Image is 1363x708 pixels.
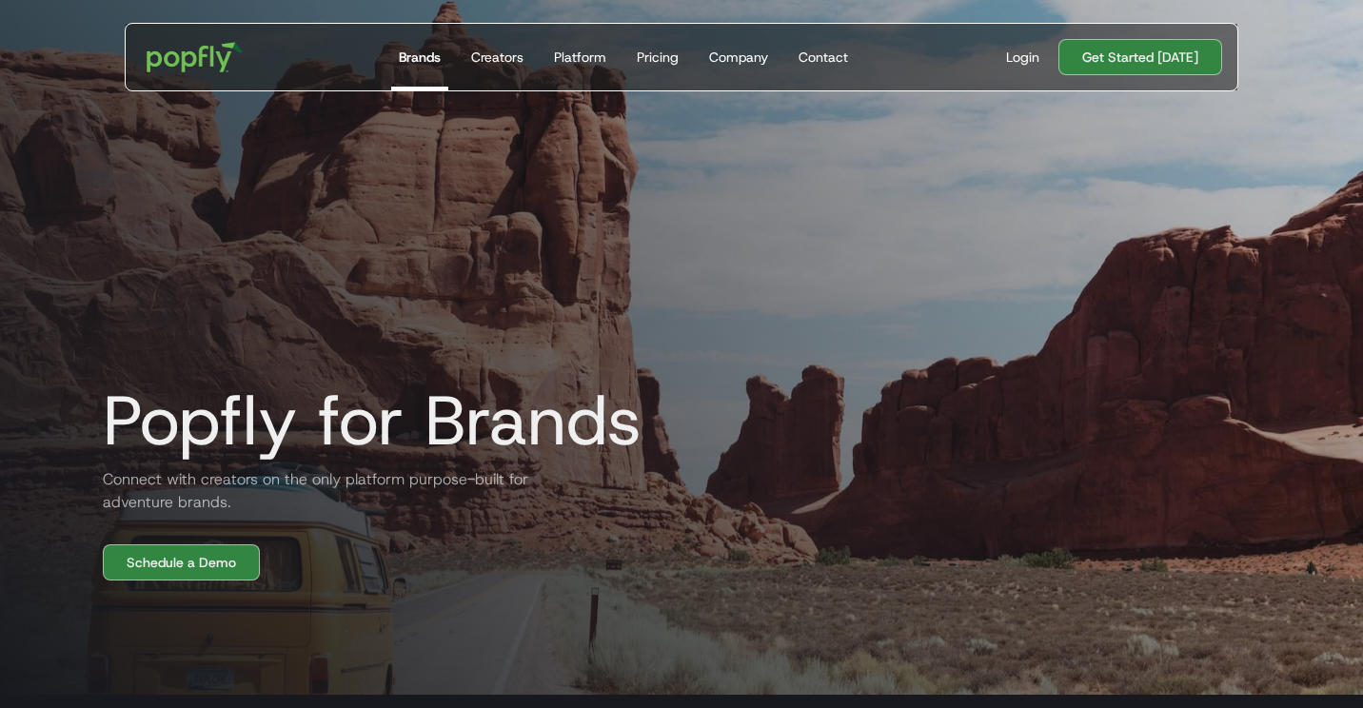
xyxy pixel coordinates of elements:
[629,24,686,90] a: Pricing
[88,468,544,514] h2: Connect with creators on the only platform purpose-built for adventure brands.
[133,29,256,86] a: home
[464,24,531,90] a: Creators
[637,48,679,67] div: Pricing
[103,544,260,580] a: Schedule a Demo
[88,383,642,459] h1: Popfly for Brands
[546,24,614,90] a: Platform
[471,48,523,67] div: Creators
[399,48,441,67] div: Brands
[1006,48,1039,67] div: Login
[709,48,768,67] div: Company
[1058,39,1222,75] a: Get Started [DATE]
[554,48,606,67] div: Platform
[791,24,856,90] a: Contact
[701,24,776,90] a: Company
[998,48,1047,67] a: Login
[391,24,448,90] a: Brands
[799,48,848,67] div: Contact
